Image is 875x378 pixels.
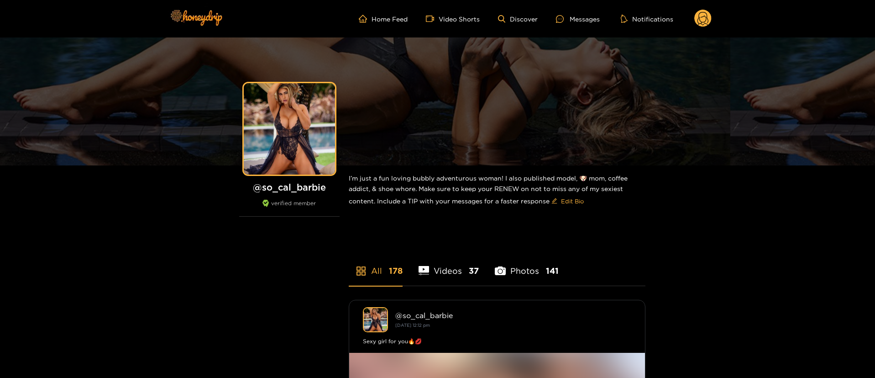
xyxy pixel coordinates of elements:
[363,337,631,346] div: Sexy girl for you🔥💋
[359,15,408,23] a: Home Feed
[359,15,372,23] span: home
[349,245,403,286] li: All
[395,311,631,319] div: @ so_cal_barbie
[239,181,340,193] h1: @ so_cal_barbie
[618,14,676,23] button: Notifications
[426,15,439,23] span: video-camera
[469,265,479,277] span: 37
[551,198,557,205] span: edit
[395,323,430,328] small: [DATE] 12:12 pm
[498,15,538,23] a: Discover
[356,266,367,277] span: appstore
[546,265,559,277] span: 141
[561,197,584,206] span: Edit Bio
[389,265,403,277] span: 178
[419,245,479,286] li: Videos
[495,245,559,286] li: Photos
[349,165,645,216] div: I’m just a fun loving bubbly adventurous woman! I also published model, 🐶 mom, coffee addict, & s...
[556,14,600,24] div: Messages
[426,15,480,23] a: Video Shorts
[239,200,340,217] div: verified member
[550,194,586,208] button: editEdit Bio
[363,307,388,332] img: so_cal_barbie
